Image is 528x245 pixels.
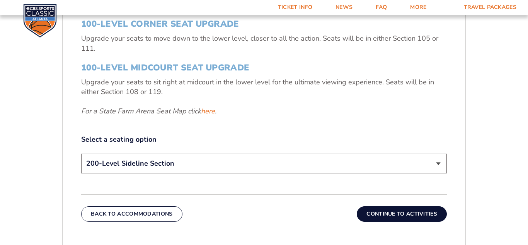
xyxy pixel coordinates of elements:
p: Upgrade your seats to move down to the lower level, closer to all the action. Seats will be in ei... [81,34,447,53]
h3: 100-Level Midcourt Seat Upgrade [81,63,447,73]
img: CBS Sports Classic [23,4,57,38]
p: Upgrade your seats to sit right at midcourt in the lower level for the ultimate viewing experienc... [81,77,447,97]
button: Continue To Activities [357,206,447,222]
h3: 100-Level Corner Seat Upgrade [81,19,447,29]
a: here [201,106,215,116]
em: For a State Farm Arena Seat Map click . [81,106,216,116]
button: Back To Accommodations [81,206,182,222]
label: Select a seating option [81,135,447,144]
